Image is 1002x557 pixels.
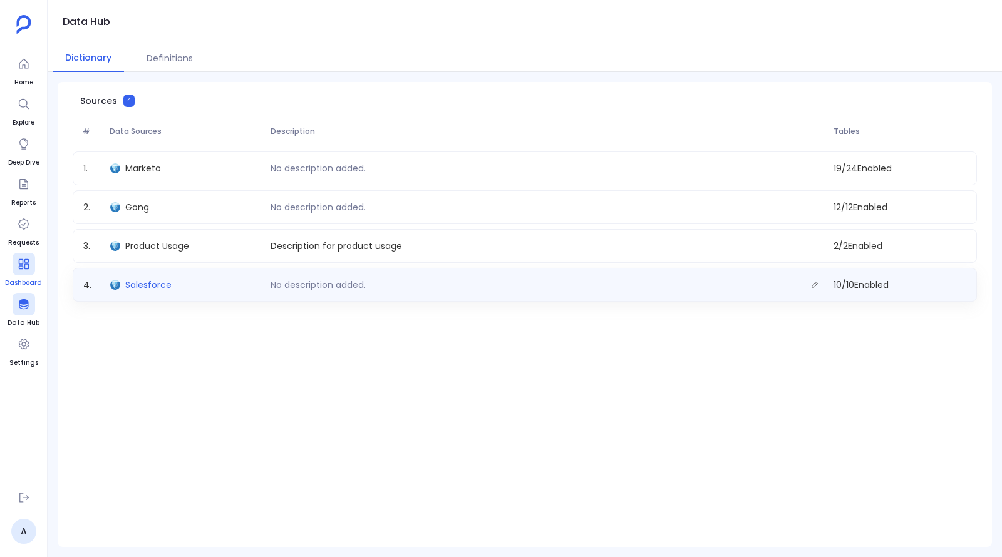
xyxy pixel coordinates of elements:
[266,126,829,136] span: Description
[78,162,105,175] span: 1 .
[125,240,189,252] span: Product Usage
[125,201,149,213] span: Gong
[125,162,161,175] span: Marketo
[8,158,39,168] span: Deep Dive
[13,78,35,88] span: Home
[266,240,407,253] p: Description for product usage
[13,93,35,128] a: Explore
[829,240,971,253] span: 2 / 2 Enabled
[8,238,39,248] span: Requests
[11,198,36,208] span: Reports
[8,213,39,248] a: Requests
[8,133,39,168] a: Deep Dive
[806,276,824,294] button: Edit description.
[78,276,105,294] span: 4 .
[78,201,105,214] span: 2 .
[266,162,371,175] p: No description added.
[80,95,117,107] span: Sources
[11,519,36,544] a: A
[829,162,971,175] span: 19 / 24 Enabled
[9,358,38,368] span: Settings
[125,278,172,291] span: Salesforce
[8,318,39,328] span: Data Hub
[123,95,135,107] span: 4
[105,126,266,136] span: Data Sources
[8,293,39,328] a: Data Hub
[78,126,105,136] span: #
[13,118,35,128] span: Explore
[13,53,35,88] a: Home
[9,333,38,368] a: Settings
[266,278,371,292] p: No description added.
[16,15,31,34] img: petavue logo
[53,44,124,72] button: Dictionary
[134,44,205,72] button: Definitions
[78,240,105,253] span: 3 .
[63,13,110,31] h1: Data Hub
[829,126,971,136] span: Tables
[829,276,971,294] span: 10 / 10 Enabled
[5,253,42,288] a: Dashboard
[11,173,36,208] a: Reports
[829,201,971,214] span: 12 / 12 Enabled
[266,201,371,214] p: No description added.
[5,278,42,288] span: Dashboard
